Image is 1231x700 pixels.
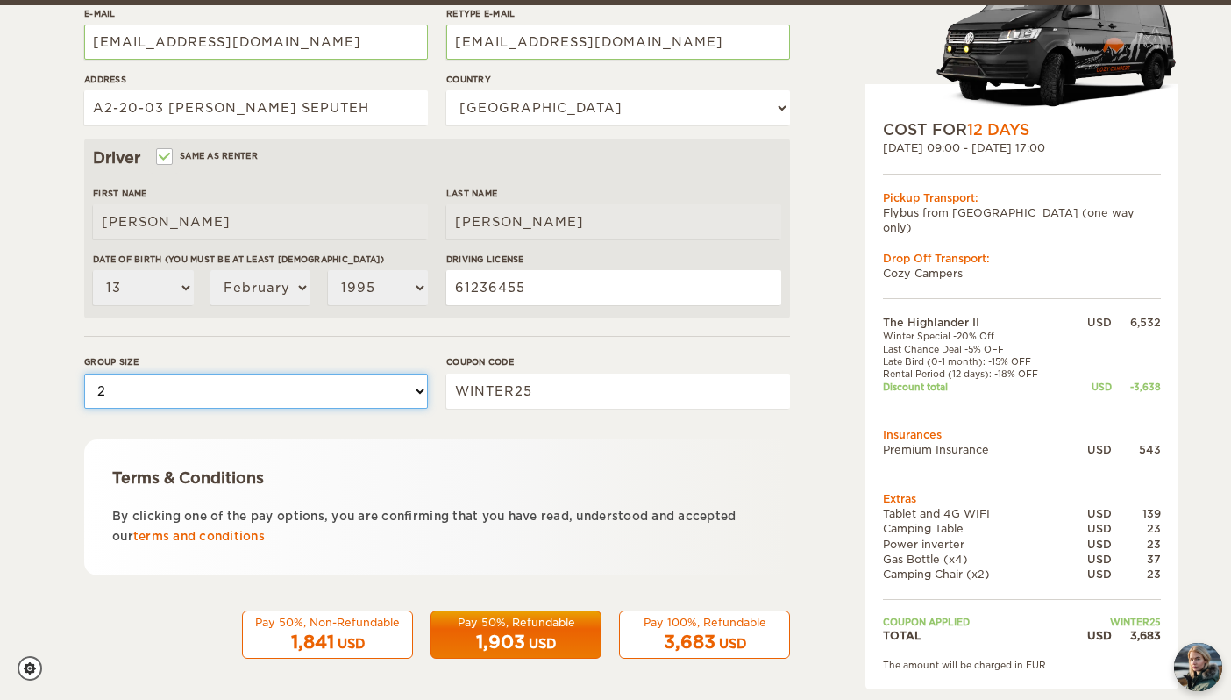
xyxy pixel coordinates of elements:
div: USD [1071,442,1112,457]
div: 139 [1112,506,1161,521]
td: The Highlander II [883,315,1071,330]
a: terms and conditions [133,530,265,543]
div: USD [1071,628,1112,643]
a: Cookie settings [18,656,53,681]
td: Late Bird (0-1 month): -15% OFF [883,355,1071,368]
div: [DATE] 09:00 - [DATE] 17:00 [883,140,1161,155]
div: USD [338,635,365,653]
div: Pay 50%, Non-Refundable [253,615,402,630]
div: 23 [1112,521,1161,536]
div: 543 [1112,442,1161,457]
div: 3,683 [1112,628,1161,643]
div: 37 [1112,552,1161,567]
span: 1,903 [476,632,525,653]
p: By clicking one of the pay options, you are confirming that you have read, understood and accepte... [112,506,762,547]
input: Same as renter [158,153,169,164]
div: Pay 50%, Refundable [442,615,590,630]
label: Date of birth (You must be at least [DEMOGRAPHIC_DATA]) [93,253,428,266]
div: Pay 100%, Refundable [630,615,779,630]
div: USD [1071,506,1112,521]
td: Camping Chair (x2) [883,567,1071,582]
div: COST FOR [883,119,1161,140]
input: e.g. Smith [446,204,781,239]
span: 1,841 [291,632,334,653]
td: Insurances [883,427,1161,442]
img: Freyja at Cozy Campers [1174,643,1222,691]
label: E-mail [84,7,428,20]
label: Last Name [446,187,781,200]
div: Drop Off Transport: [883,251,1161,266]
div: USD [529,635,556,653]
label: Group size [84,355,428,368]
div: Pickup Transport: [883,190,1161,205]
button: Pay 50%, Refundable 1,903 USD [430,611,601,660]
label: Address [84,73,428,86]
div: Driver [93,147,781,168]
label: Coupon code [446,355,790,368]
td: Premium Insurance [883,442,1071,457]
label: Same as renter [158,147,258,164]
button: chat-button [1174,643,1222,691]
td: WINTER25 [1071,616,1161,628]
input: e.g. William [93,204,428,239]
span: 12 Days [967,121,1029,139]
td: Camping Table [883,521,1071,536]
div: USD [1071,567,1112,582]
div: 23 [1112,567,1161,582]
div: USD [1071,537,1112,552]
button: Pay 100%, Refundable 3,683 USD [619,611,790,660]
div: USD [1071,552,1112,567]
input: e.g. 14789654B [446,270,781,305]
button: Pay 50%, Non-Refundable 1,841 USD [242,611,413,660]
label: Driving License [446,253,781,266]
td: Coupon applied [883,616,1071,628]
td: Flybus from [GEOGRAPHIC_DATA] (one way only) [883,205,1161,235]
td: Last Chance Deal -5% OFF [883,343,1071,355]
label: First Name [93,187,428,200]
div: 6,532 [1112,315,1161,330]
td: Cozy Campers [883,266,1161,281]
div: USD [1071,315,1112,330]
label: Retype E-mail [446,7,790,20]
td: TOTAL [883,628,1071,643]
div: USD [1071,381,1112,393]
td: Winter Special -20% Off [883,330,1071,342]
td: Discount total [883,381,1071,393]
label: Country [446,73,790,86]
div: The amount will be charged in EUR [883,659,1161,671]
span: 3,683 [664,632,715,653]
input: e.g. example@example.com [84,25,428,60]
td: Power inverter [883,537,1071,552]
td: Gas Bottle (x4) [883,552,1071,567]
div: -3,638 [1112,381,1161,393]
div: Terms & Conditions [112,468,762,489]
td: Rental Period (12 days): -18% OFF [883,368,1071,380]
input: e.g. example@example.com [446,25,790,60]
div: USD [1071,521,1112,536]
td: Extras [883,491,1161,506]
div: USD [719,635,746,653]
td: Tablet and 4G WIFI [883,506,1071,521]
div: 23 [1112,537,1161,552]
input: e.g. Street, City, Zip Code [84,90,428,125]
